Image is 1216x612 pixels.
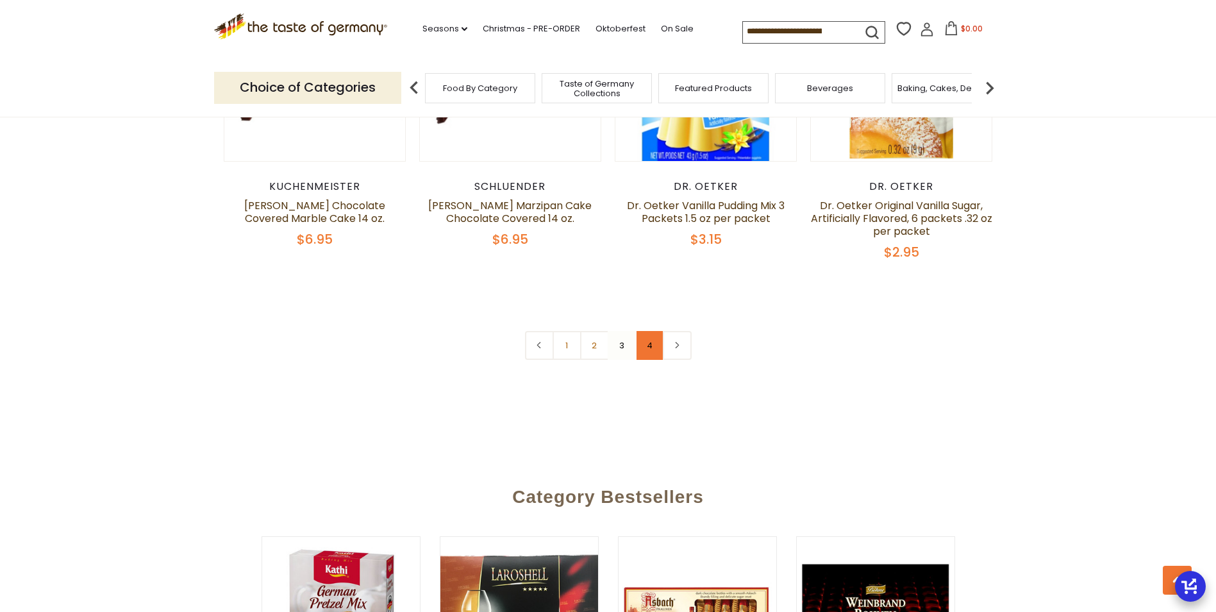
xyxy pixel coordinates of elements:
[297,230,333,248] span: $6.95
[661,22,694,36] a: On Sale
[635,331,664,360] a: 4
[897,83,997,93] a: Baking, Cakes, Desserts
[224,180,406,193] div: Kuchenmeister
[807,83,853,93] a: Beverages
[937,21,991,40] button: $0.00
[810,180,993,193] div: Dr. Oetker
[961,23,983,34] span: $0.00
[627,198,785,226] a: Dr. Oetker Vanilla Pudding Mix 3 Packets 1.5 oz per packet
[546,79,648,98] a: Taste of Germany Collections
[615,180,797,193] div: Dr. Oetker
[419,180,602,193] div: Schluender
[690,230,722,248] span: $3.15
[884,243,919,261] span: $2.95
[553,331,581,360] a: 1
[163,468,1054,520] div: Category Bestsellers
[492,230,528,248] span: $6.95
[675,83,752,93] a: Featured Products
[811,198,992,239] a: Dr. Oetker Original Vanilla Sugar, Artificially Flavored, 6 packets .32 oz per packet
[977,75,1003,101] img: next arrow
[580,331,609,360] a: 2
[483,22,580,36] a: Christmas - PRE-ORDER
[244,198,385,226] a: [PERSON_NAME] Chocolate Covered Marble Cake 14 oz.
[422,22,467,36] a: Seasons
[428,198,592,226] a: [PERSON_NAME] Marzipan Cake Chocolate Covered 14 oz.
[443,83,517,93] a: Food By Category
[401,75,427,101] img: previous arrow
[214,72,401,103] p: Choice of Categories
[596,22,645,36] a: Oktoberfest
